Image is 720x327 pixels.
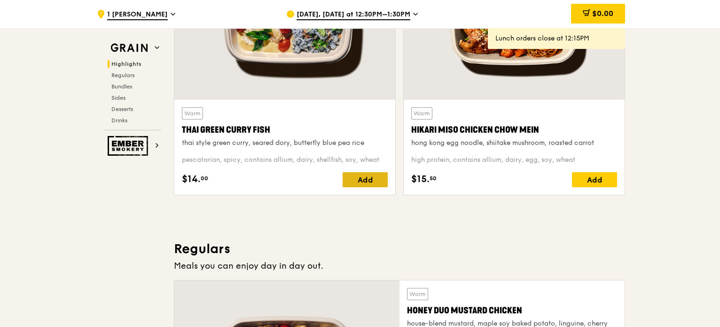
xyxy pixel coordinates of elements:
[572,172,617,187] div: Add
[108,136,151,156] img: Ember Smokery web logo
[107,10,168,20] span: 1 [PERSON_NAME]
[108,40,151,56] img: Grain web logo
[407,304,617,317] div: Honey Duo Mustard Chicken
[111,72,134,79] span: Regulars
[411,123,617,136] div: Hikari Miso Chicken Chow Mein
[495,34,618,43] div: Lunch orders close at 12:15PM
[111,95,125,101] span: Sides
[430,175,437,182] span: 50
[182,138,388,148] div: thai style green curry, seared dory, butterfly blue pea rice
[411,172,430,186] span: $15.
[182,172,201,186] span: $14.
[201,175,208,182] span: 00
[297,10,410,20] span: [DATE], [DATE] at 12:30PM–1:30PM
[411,138,617,148] div: hong kong egg noodle, shiitake mushroom, roasted carrot
[174,259,625,272] div: Meals you can enjoy day in day out.
[407,288,428,300] div: Warm
[111,61,141,67] span: Highlights
[592,9,613,18] span: $0.00
[111,117,127,124] span: Drinks
[343,172,388,187] div: Add
[174,240,625,257] h3: Regulars
[411,155,617,165] div: high protein, contains allium, dairy, egg, soy, wheat
[182,107,203,120] div: Warm
[111,106,133,112] span: Desserts
[182,123,388,136] div: Thai Green Curry Fish
[411,107,432,120] div: Warm
[111,83,132,90] span: Bundles
[182,155,388,165] div: pescatarian, spicy, contains allium, dairy, shellfish, soy, wheat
